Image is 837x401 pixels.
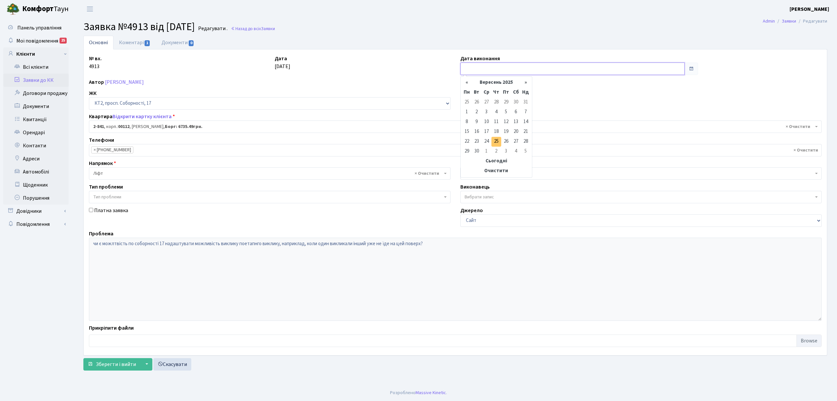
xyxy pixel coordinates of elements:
a: Мої повідомлення25 [3,34,69,47]
button: Переключити навігацію [82,4,98,14]
a: Заявки [782,18,796,25]
a: Всі клієнти [3,61,69,74]
li: Редагувати [796,18,827,25]
span: Панель управління [17,24,61,31]
a: [PERSON_NAME] [105,79,144,86]
a: Основні [83,36,113,49]
span: Видалити всі елементи [786,123,810,130]
a: Довідники [3,205,69,218]
span: Тип проблеми [93,194,121,200]
a: Договори продажу [3,87,69,100]
td: 29 [462,147,472,156]
small: Редагувати . [197,26,228,32]
li: (097) 744-44-98 [91,146,133,154]
th: Нд [521,88,531,98]
label: Прикріпити файли [89,324,134,332]
a: Документи [3,100,69,113]
td: 19 [501,127,511,137]
td: 6 [511,107,521,117]
span: Видалити всі елементи [415,170,439,177]
td: 22 [462,137,472,147]
a: Admin [763,18,775,25]
a: Адреси [3,152,69,165]
span: Ліфт [93,170,442,177]
a: Заявки до КК [3,74,69,87]
span: Вибрати запис [465,194,494,200]
span: 1 [145,40,150,46]
a: Клієнти [3,47,69,61]
td: 18 [491,127,501,137]
td: 7 [521,107,531,117]
td: 23 [472,137,482,147]
span: Таун [22,4,69,15]
label: Телефони [89,136,114,144]
td: 12 [501,117,511,127]
td: 13 [511,117,521,127]
th: Пт [501,88,511,98]
td: 4 [511,147,521,156]
nav: breadcrumb [753,14,837,28]
label: Платна заявка [94,207,128,214]
td: 1 [482,147,491,156]
td: 28 [491,98,501,107]
span: 0 [189,40,194,46]
label: Дата виконання [460,55,500,63]
div: [DATE] [270,55,455,75]
td: 17 [482,127,491,137]
td: 3 [482,107,491,117]
td: 14 [521,117,531,127]
td: 11 [491,117,501,127]
td: 5 [501,107,511,117]
span: Заявки [261,26,275,32]
th: Очистити [462,166,531,176]
a: Повідомлення [3,218,69,231]
a: Контакти [3,139,69,152]
th: Сб [511,88,521,98]
span: Заявка №4913 від [DATE] [83,19,195,34]
span: Мої повідомлення [16,37,58,45]
span: Видалити всі елементи [794,147,818,154]
td: 9 [472,117,482,127]
label: Автор [89,78,104,86]
td: 8 [462,117,472,127]
td: 10 [482,117,491,127]
button: Зберегти і вийти [83,358,140,371]
th: Вт [472,88,482,98]
td: 21 [521,127,531,137]
td: 27 [482,98,491,107]
label: Джерело [460,207,483,214]
td: 28 [521,137,531,147]
td: 15 [462,127,472,137]
a: Коментарі [113,36,156,49]
td: 20 [511,127,521,137]
td: 2 [491,147,501,156]
a: Назад до всіхЗаявки [231,26,275,32]
div: Розроблено . [390,389,447,396]
a: Панель управління [3,21,69,34]
b: Борг: 6735.49грн. [165,123,202,130]
td: 29 [501,98,511,107]
div: 25 [60,38,67,44]
b: 2-841 [93,123,104,130]
label: ЖК [89,89,96,97]
label: Тип проблеми [89,183,123,191]
td: 30 [511,98,521,107]
th: Чт [491,88,501,98]
a: Документи [156,36,200,49]
td: 1 [462,107,472,117]
b: Комфорт [22,4,54,14]
td: 2 [472,107,482,117]
a: Автомобілі [3,165,69,178]
td: 3 [501,147,511,156]
span: Зберегти і вийти [96,361,136,368]
span: × [94,147,96,153]
td: 4 [491,107,501,117]
th: « [462,78,472,88]
textarea: чи є можлтвість по соборності 17 надаштувати можливість виклику поетапнго виклику, наприклад, кол... [89,238,822,321]
b: [PERSON_NAME] [790,6,829,13]
b: 00112 [118,123,129,130]
label: Напрямок [89,159,116,167]
a: [PERSON_NAME] [790,5,829,13]
th: » [521,78,531,88]
a: Квитанції [3,113,69,126]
